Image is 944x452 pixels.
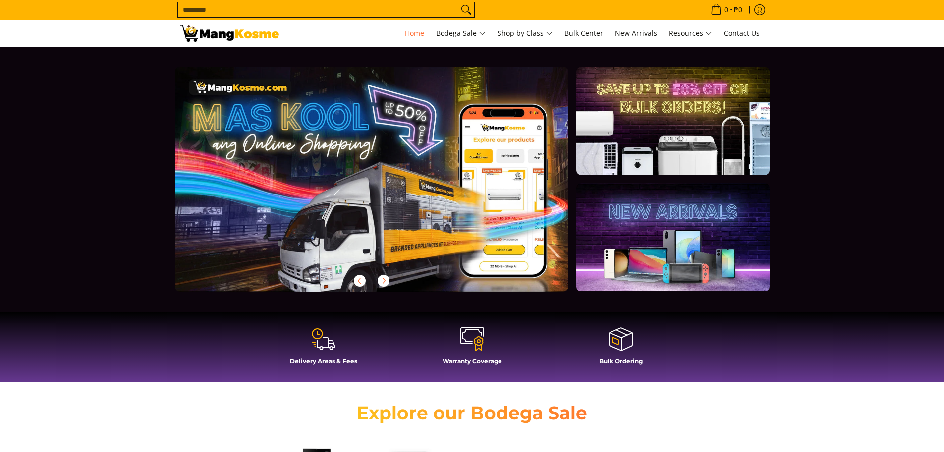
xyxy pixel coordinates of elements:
[289,20,765,47] nav: Main Menu
[724,28,760,38] span: Contact Us
[329,402,616,424] h2: Explore our Bodega Sale
[431,20,491,47] a: Bodega Sale
[723,6,730,13] span: 0
[498,27,553,40] span: Shop by Class
[708,4,745,15] span: •
[493,20,557,47] a: Shop by Class
[254,326,393,372] a: Delivery Areas & Fees
[373,270,394,292] button: Next
[559,20,608,47] a: Bulk Center
[552,326,690,372] a: Bulk Ordering
[458,2,474,17] button: Search
[175,67,601,308] a: More
[254,357,393,365] h4: Delivery Areas & Fees
[664,20,717,47] a: Resources
[610,20,662,47] a: New Arrivals
[400,20,429,47] a: Home
[403,326,542,372] a: Warranty Coverage
[564,28,603,38] span: Bulk Center
[615,28,657,38] span: New Arrivals
[552,357,690,365] h4: Bulk Ordering
[403,357,542,365] h4: Warranty Coverage
[719,20,765,47] a: Contact Us
[669,27,712,40] span: Resources
[349,270,371,292] button: Previous
[732,6,744,13] span: ₱0
[405,28,424,38] span: Home
[436,27,486,40] span: Bodega Sale
[180,25,279,42] img: Mang Kosme: Your Home Appliances Warehouse Sale Partner!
